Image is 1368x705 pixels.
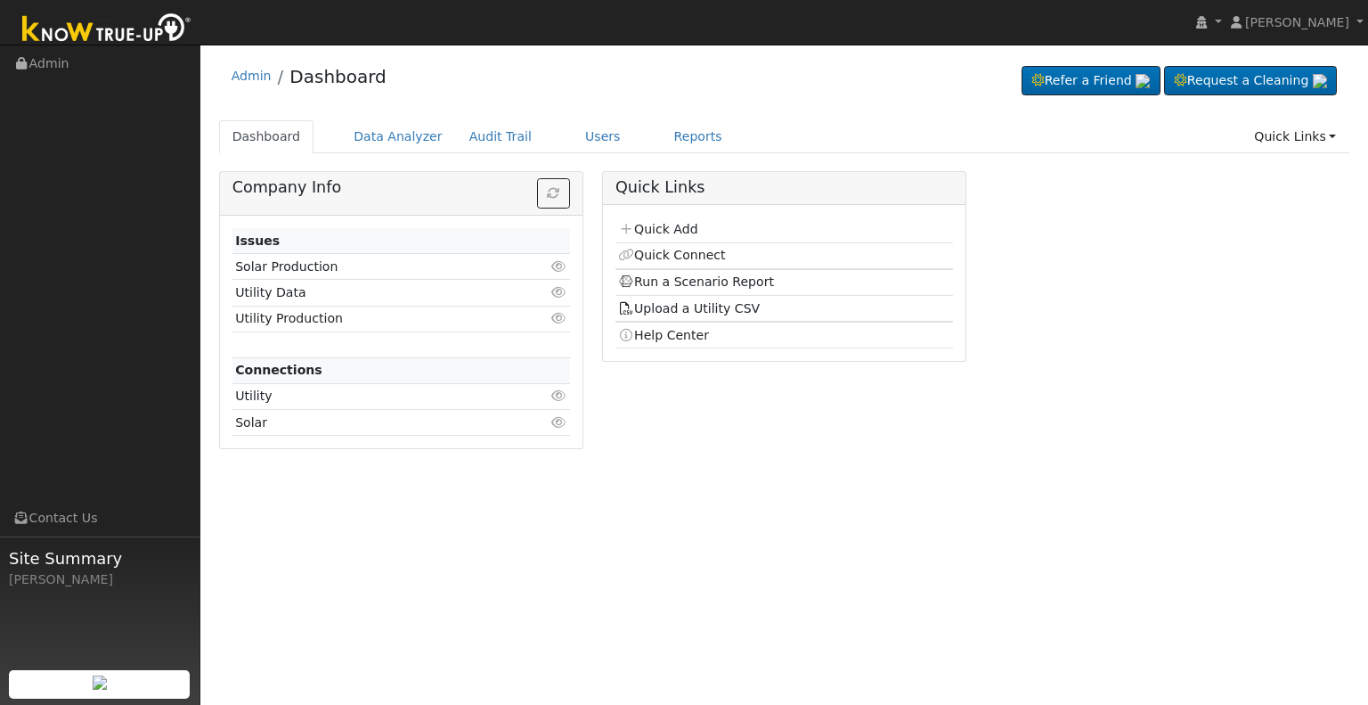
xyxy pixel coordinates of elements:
a: Help Center [618,328,709,342]
a: Users [572,120,634,153]
td: Utility [232,383,516,409]
a: Upload a Utility CSV [618,301,760,316]
a: Quick Links [1241,120,1349,153]
strong: Connections [235,363,322,377]
i: Click to view [551,416,567,429]
a: Refer a Friend [1022,66,1160,96]
td: Utility Production [232,306,516,332]
td: Utility Data [232,280,516,306]
i: Click to view [551,260,567,273]
a: Data Analyzer [340,120,456,153]
a: Request a Cleaning [1164,66,1337,96]
strong: Issues [235,234,280,248]
div: [PERSON_NAME] [9,570,191,589]
td: Solar Production [232,254,516,280]
img: Know True-Up [13,10,200,50]
a: Quick Add [618,222,697,236]
a: Dashboard [289,66,387,87]
a: Quick Connect [618,248,725,262]
h5: Company Info [232,178,570,197]
a: Audit Trail [456,120,545,153]
a: Reports [661,120,736,153]
img: retrieve [93,676,107,690]
a: Admin [232,69,272,83]
a: Dashboard [219,120,314,153]
img: retrieve [1313,74,1327,88]
a: Run a Scenario Report [618,275,774,289]
i: Click to view [551,286,567,299]
i: Click to view [551,312,567,324]
span: Site Summary [9,546,191,570]
i: Click to view [551,389,567,402]
span: [PERSON_NAME] [1245,15,1349,29]
h5: Quick Links [615,178,953,197]
img: retrieve [1136,74,1150,88]
td: Solar [232,410,516,436]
